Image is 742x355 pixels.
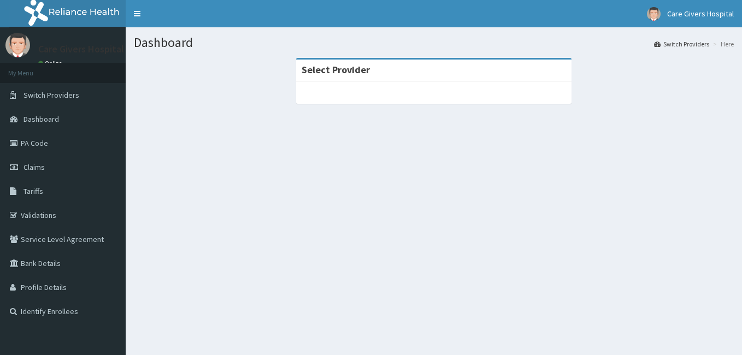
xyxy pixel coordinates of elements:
li: Here [710,39,734,49]
img: User Image [5,33,30,57]
img: User Image [647,7,661,21]
span: Dashboard [23,114,59,124]
span: Tariffs [23,186,43,196]
a: Switch Providers [654,39,709,49]
strong: Select Provider [302,63,370,76]
span: Claims [23,162,45,172]
a: Online [38,60,64,67]
p: Care Givers Hospital [38,44,124,54]
span: Care Givers Hospital [667,9,734,19]
span: Switch Providers [23,90,79,100]
h1: Dashboard [134,35,734,50]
